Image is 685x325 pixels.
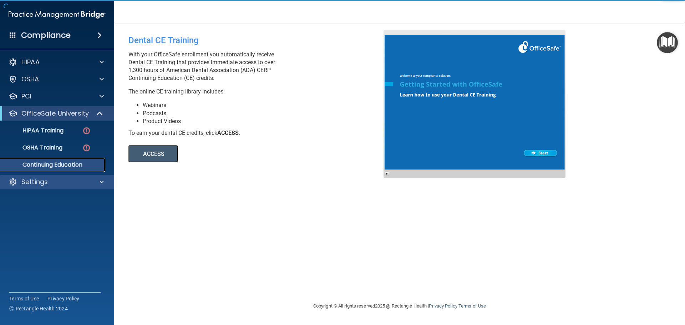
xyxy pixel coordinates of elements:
[143,110,389,117] li: Podcasts
[21,109,89,118] p: OfficeSafe University
[9,178,104,186] a: Settings
[47,295,80,302] a: Privacy Policy
[128,30,389,51] div: Dental CE Training
[9,305,68,312] span: Ⓒ Rectangle Health 2024
[128,88,389,96] p: The online CE training library includes:
[9,92,104,101] a: PCI
[9,109,103,118] a: OfficeSafe University
[9,295,39,302] a: Terms of Use
[128,145,178,162] button: ACCESS
[128,51,389,82] p: With your OfficeSafe enrollment you automatically receive Dental CE Training that provides immedi...
[9,58,104,66] a: HIPAA
[458,303,486,309] a: Terms of Use
[21,92,31,101] p: PCI
[21,30,71,40] h4: Compliance
[9,7,106,22] img: PMB logo
[657,32,678,53] button: Open Resource Center
[143,117,389,125] li: Product Videos
[269,295,530,318] div: Copyright © All rights reserved 2025 @ Rectangle Health | |
[5,127,64,134] p: HIPAA Training
[21,178,48,186] p: Settings
[5,144,62,151] p: OSHA Training
[9,75,104,83] a: OSHA
[143,101,389,109] li: Webinars
[21,58,40,66] p: HIPAA
[5,161,102,168] p: Continuing Education
[128,129,389,137] div: To earn your dental CE credits, click .
[21,75,39,83] p: OSHA
[128,152,324,157] a: ACCESS
[82,143,91,152] img: danger-circle.6113f641.png
[429,303,457,309] a: Privacy Policy
[217,130,239,136] b: ACCESS
[82,126,91,135] img: danger-circle.6113f641.png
